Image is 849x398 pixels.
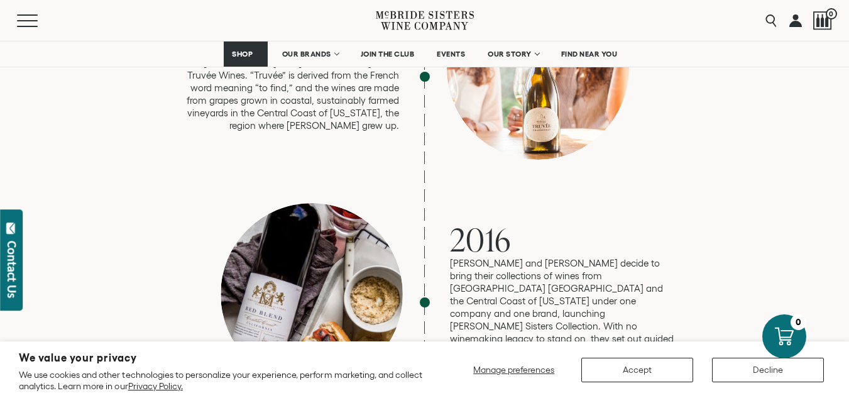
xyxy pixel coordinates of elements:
[274,41,346,67] a: OUR BRANDS
[473,365,554,375] span: Manage preferences
[361,50,415,58] span: JOIN THE CLUB
[128,381,183,391] a: Privacy Policy.
[488,50,532,58] span: OUR STORY
[353,41,423,67] a: JOIN THE CLUB
[561,50,618,58] span: FIND NEAR YOU
[450,257,676,383] p: [PERSON_NAME] and [PERSON_NAME] decide to bring their collections of wines from [GEOGRAPHIC_DATA]...
[173,57,400,132] p: [PERSON_NAME] and [PERSON_NAME] found Truvée Wines. “Truvée” is derived from the French word mean...
[581,358,693,382] button: Accept
[19,353,425,363] h2: We value your privacy
[791,314,806,330] div: 0
[282,50,331,58] span: OUR BRANDS
[6,241,18,298] div: Contact Us
[232,50,253,58] span: SHOP
[712,358,824,382] button: Decline
[429,41,473,67] a: EVENTS
[466,358,562,382] button: Manage preferences
[437,50,465,58] span: EVENTS
[19,369,425,392] p: We use cookies and other technologies to personalize your experience, perform marketing, and coll...
[450,218,511,261] span: 2016
[17,14,62,27] button: Mobile Menu Trigger
[826,8,837,19] span: 0
[479,41,547,67] a: OUR STORY
[553,41,626,67] a: FIND NEAR YOU
[224,41,268,67] a: SHOP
